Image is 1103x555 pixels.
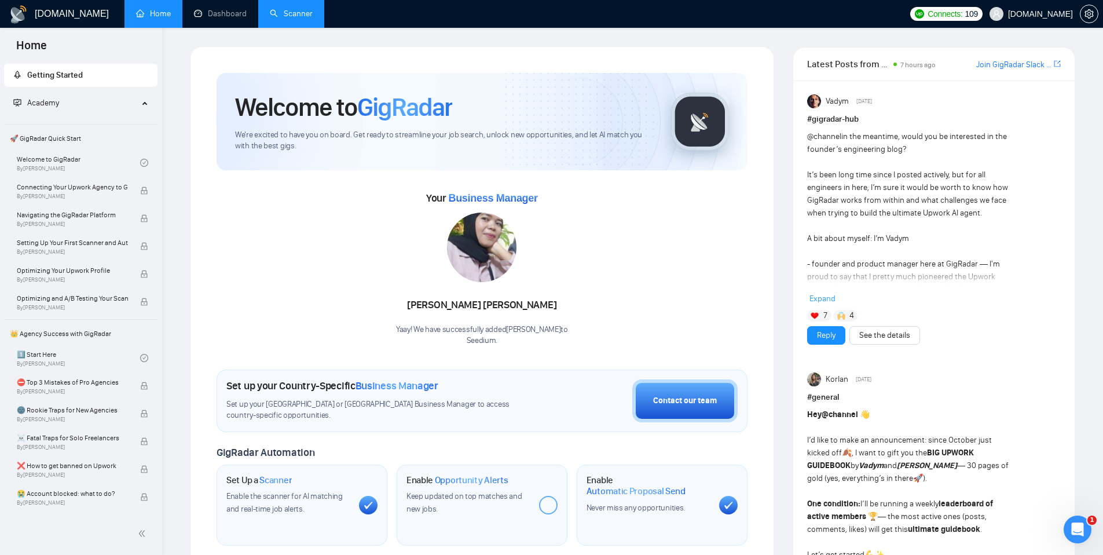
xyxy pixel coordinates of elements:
span: Set up your [GEOGRAPHIC_DATA] or [GEOGRAPHIC_DATA] Business Manager to access country-specific op... [226,399,533,421]
span: Home [7,37,56,61]
button: See the details [849,326,920,345]
img: Vadym [807,94,821,108]
span: Optimizing and A/B Testing Your Scanner for Better Results [17,293,128,304]
h1: Welcome to [235,92,452,123]
a: 1️⃣ Start HereBy[PERSON_NAME] [17,345,140,371]
a: Welcome to GigRadarBy[PERSON_NAME] [17,150,140,176]
span: lock [140,298,148,306]
h1: Enable [406,474,508,486]
span: lock [140,382,148,390]
a: Join GigRadar Slack Community [976,59,1051,71]
span: check-circle [140,159,148,167]
a: See the details [859,329,910,342]
span: By [PERSON_NAME] [17,388,128,395]
span: Setting Up Your First Scanner and Auto-Bidder [17,237,128,249]
span: 🌚 Rookie Traps for New Agencies [17,404,128,416]
h1: Enable [587,474,710,497]
strong: ultimate guidebook [908,524,980,534]
span: Connects: [928,8,962,20]
span: 🚀 [913,473,923,483]
span: 🍂 [842,448,852,458]
span: Business Manager [356,379,438,392]
img: gigradar-logo.png [671,93,729,151]
span: fund-projection-screen [13,98,21,107]
span: By [PERSON_NAME] [17,472,128,479]
span: lock [140,214,148,222]
img: logo [9,5,28,24]
span: ⛔ Top 3 Mistakes of Pro Agencies [17,377,128,388]
img: ❤️ [811,312,819,320]
h1: # general [807,391,1061,404]
span: lock [140,410,148,418]
span: ❌ How to get banned on Upwork [17,460,128,472]
a: homeHome [136,9,171,19]
img: 🙌 [837,312,845,320]
span: Enable the scanner for AI matching and real-time job alerts. [226,491,343,514]
span: 🏆 [868,512,878,521]
strong: [PERSON_NAME] [897,461,957,470]
span: By [PERSON_NAME] [17,193,128,200]
span: Connecting Your Upwork Agency to GigRadar [17,181,128,193]
span: Your [426,192,538,205]
span: lock [140,187,148,195]
span: 👑 Agency Success with GigRadar [5,322,156,345]
span: Automatic Proposal Send [587,485,686,497]
img: 1699261636320-IMG-20231031-WA0001.jpg [447,213,516,282]
span: @channel [822,410,858,419]
span: 109 [965,8,978,20]
span: Scanner [259,474,292,486]
a: searchScanner [270,9,313,19]
span: By [PERSON_NAME] [17,221,128,228]
span: Business Manager [448,192,537,204]
span: [DATE] [856,96,872,107]
span: lock [140,493,148,501]
div: Contact our team [653,395,717,407]
span: Latest Posts from the GigRadar Community [807,57,890,71]
div: Yaay! We have successfully added [PERSON_NAME] to [396,324,568,346]
span: rocket [13,71,21,79]
button: Contact our team [632,379,738,422]
span: Opportunity Alerts [435,474,508,486]
span: 😭 Account blocked: what to do? [17,488,128,499]
div: [PERSON_NAME] [PERSON_NAME] [396,295,568,315]
span: Keep updated on top matches and new jobs. [406,491,522,514]
span: 4 [849,310,854,322]
p: Seedium . [396,335,568,346]
span: 7 [823,310,827,322]
a: export [1054,59,1061,70]
li: Getting Started [4,64,157,87]
span: double-left [138,528,149,539]
span: By [PERSON_NAME] [17,304,128,311]
span: 🚀 GigRadar Quick Start [5,127,156,150]
strong: Hey [807,410,858,419]
span: By [PERSON_NAME] [17,416,128,423]
span: setting [1080,9,1098,19]
strong: Vadym [859,461,884,470]
span: By [PERSON_NAME] [17,499,128,506]
span: lock [140,437,148,446]
span: GigRadar Automation [217,446,314,459]
span: ☠️ Fatal Traps for Solo Freelancers [17,432,128,444]
span: 👋 [860,410,870,419]
span: lock [140,242,148,250]
button: setting [1080,5,1098,23]
span: Getting Started [27,70,83,80]
a: setting [1080,9,1098,19]
span: lock [140,270,148,278]
span: lock [140,465,148,473]
span: Navigating the GigRadar Platform [17,209,128,221]
span: export [1054,59,1061,68]
span: We're excited to have you on board. Get ready to streamline your job search, unlock new opportuni... [235,130,653,152]
a: dashboardDashboard [194,9,247,19]
span: Academy [27,98,59,108]
strong: One condition: [807,499,860,509]
span: user [992,10,1001,18]
img: Korlan [807,373,821,386]
span: Vadym [826,95,849,108]
h1: Set up your Country-Specific [226,379,438,392]
span: By [PERSON_NAME] [17,444,128,451]
button: Reply [807,326,845,345]
img: upwork-logo.png [915,9,924,19]
a: Reply [817,329,836,342]
span: Korlan [826,373,848,386]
